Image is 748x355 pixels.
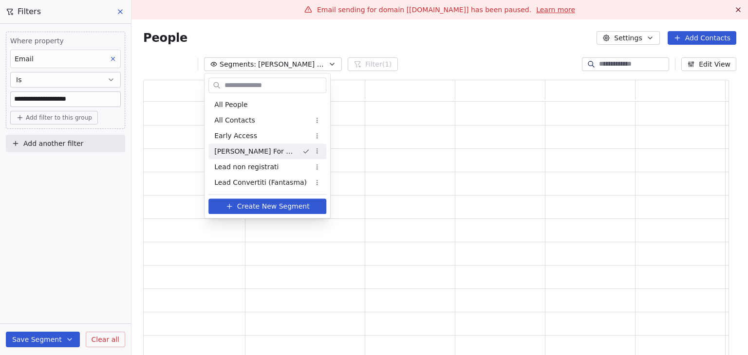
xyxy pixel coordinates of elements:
[214,100,247,110] span: All People
[214,162,279,172] span: Lead non registrati
[214,131,257,141] span: Early Access
[214,146,294,157] span: [PERSON_NAME] For Testing
[214,177,307,188] span: Lead Convertiti (Fantasma)
[208,198,326,214] button: Create New Segment
[214,115,255,125] span: All Contacts
[208,97,326,190] div: Suggestions
[237,201,310,212] span: Create New Segment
